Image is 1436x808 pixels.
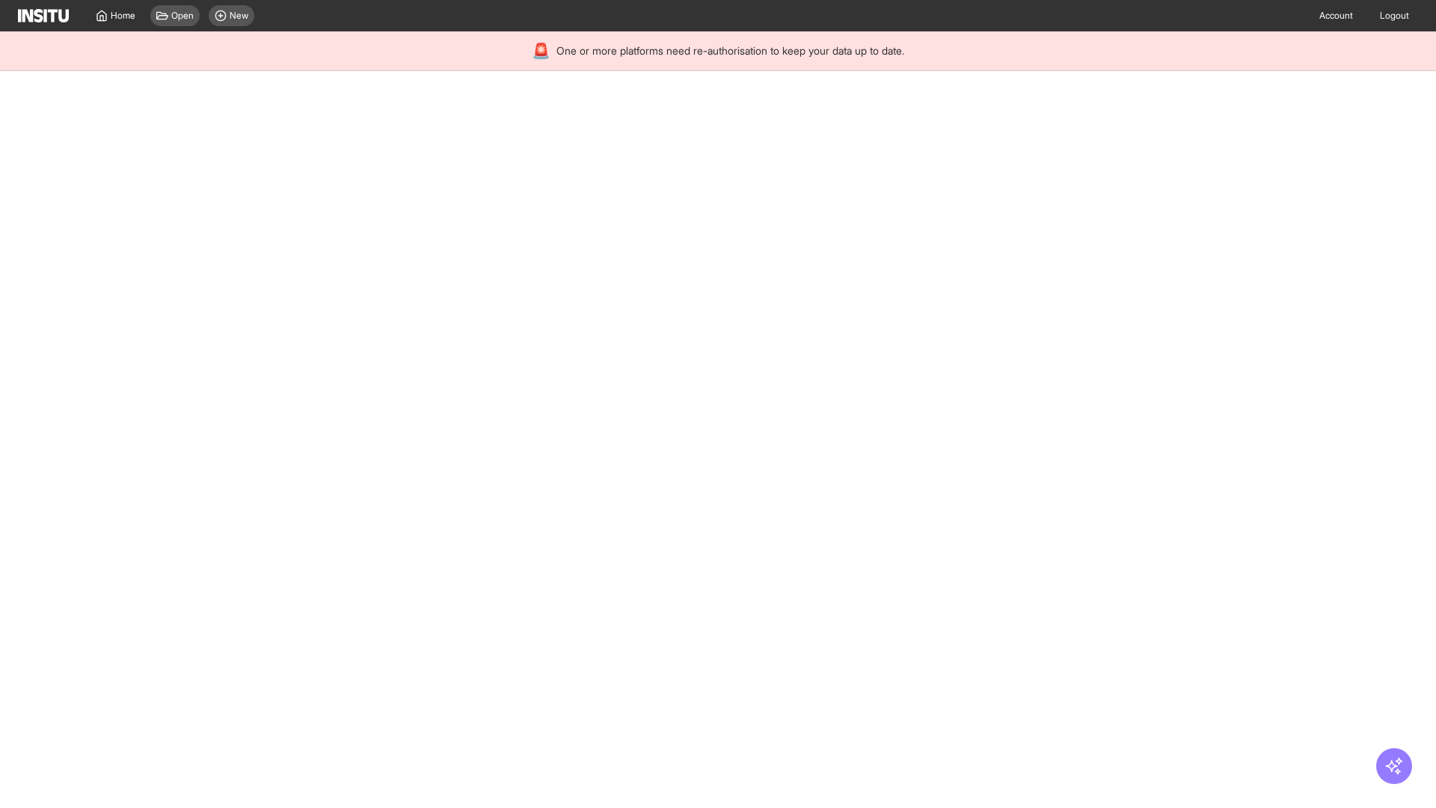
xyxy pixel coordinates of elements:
[18,9,69,22] img: Logo
[532,40,550,61] div: 🚨
[230,10,248,22] span: New
[171,10,194,22] span: Open
[111,10,135,22] span: Home
[556,43,904,58] span: One or more platforms need re-authorisation to keep your data up to date.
